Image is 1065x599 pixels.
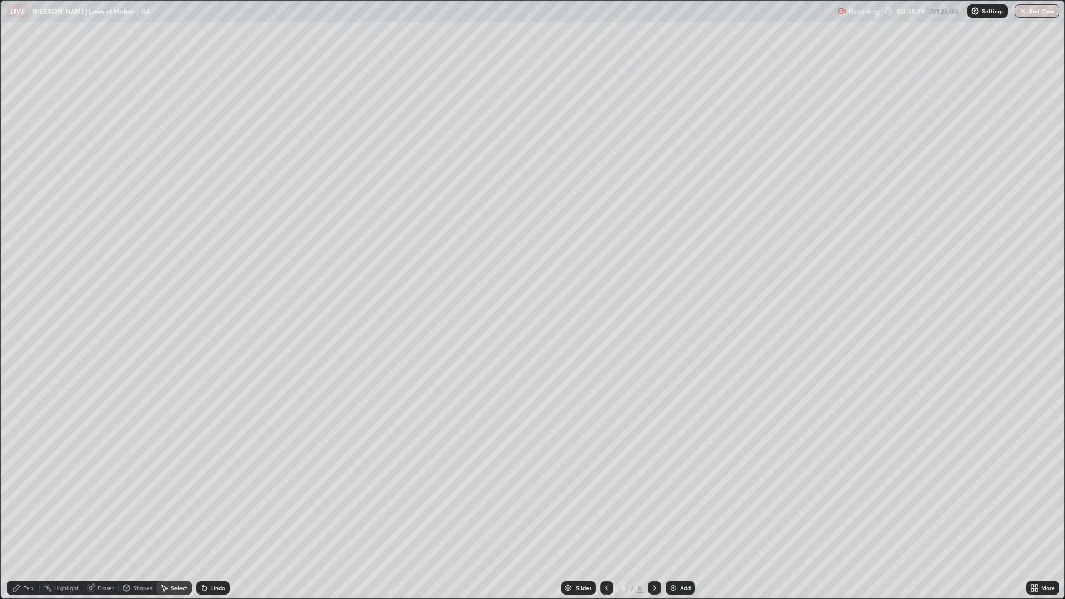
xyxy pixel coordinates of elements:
img: end-class-cross [1018,7,1027,16]
p: Recording [849,7,880,16]
div: Eraser [98,585,114,591]
img: recording.375f2c34.svg [838,7,846,16]
img: add-slide-button [669,583,678,592]
p: LIVE [10,7,25,16]
div: Pen [23,585,33,591]
div: Select [171,585,187,591]
p: [PERSON_NAME] Laws of Motion - 06 [33,7,150,16]
p: Settings [982,8,1003,14]
img: class-settings-icons [971,7,980,16]
div: Undo [211,585,225,591]
div: 8 [618,585,629,591]
div: 8 [637,583,643,593]
button: End Class [1015,4,1059,18]
div: / [631,585,635,591]
div: Shapes [133,585,152,591]
div: Highlight [54,585,79,591]
div: Add [680,585,691,591]
div: Slides [576,585,591,591]
div: More [1041,585,1055,591]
